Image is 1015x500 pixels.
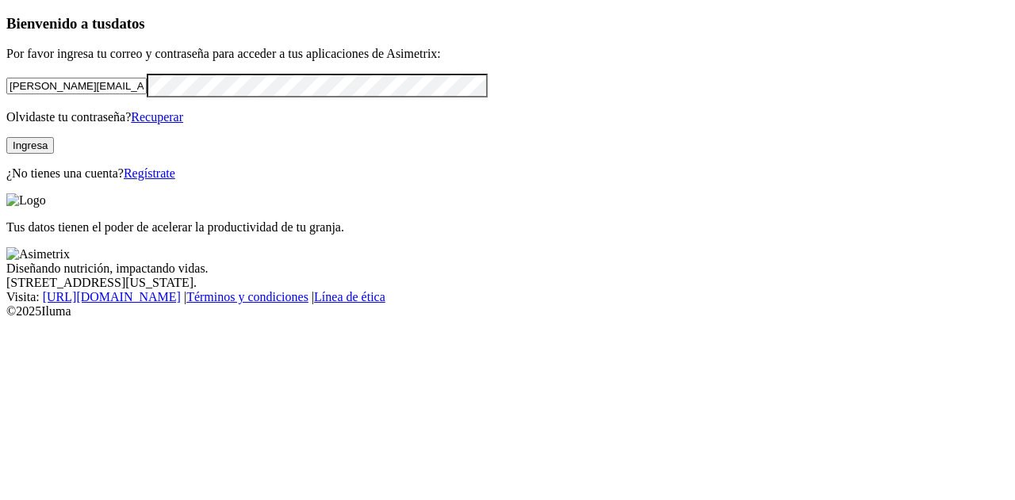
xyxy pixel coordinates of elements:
[6,166,1009,181] p: ¿No tienes una cuenta?
[131,110,183,124] a: Recuperar
[6,110,1009,124] p: Olvidaste tu contraseña?
[6,247,70,261] img: Asimetrix
[186,290,308,303] a: Términos y condiciones
[124,166,175,180] a: Regístrate
[6,15,1009,32] h3: Bienvenido a tus
[6,193,46,208] img: Logo
[6,276,1009,290] div: [STREET_ADDRESS][US_STATE].
[6,137,54,154] button: Ingresa
[6,304,1009,319] div: © 2025 Iluma
[43,290,181,303] a: [URL][DOMAIN_NAME]
[314,290,385,303] a: Línea de ética
[6,290,1009,304] div: Visita : | |
[111,15,145,32] span: datos
[6,78,147,94] input: Tu correo
[6,47,1009,61] p: Por favor ingresa tu correo y contraseña para acceder a tus aplicaciones de Asimetrix:
[6,261,1009,276] div: Diseñando nutrición, impactando vidas.
[6,220,1009,235] p: Tus datos tienen el poder de acelerar la productividad de tu granja.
